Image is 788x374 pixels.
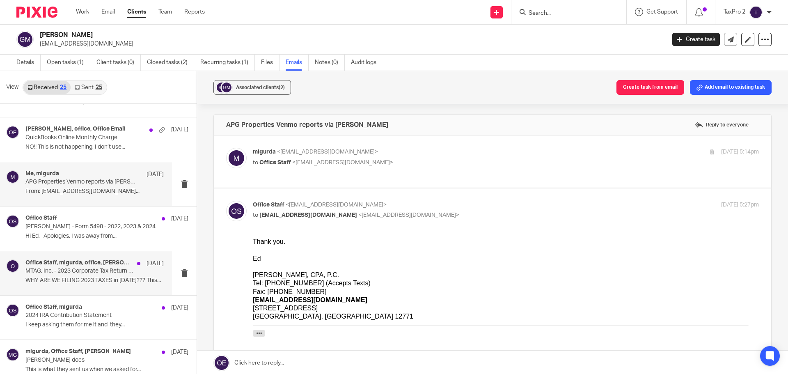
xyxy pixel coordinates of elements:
div: 25 [60,85,66,90]
p: [DATE] [171,304,188,312]
p: [PERSON_NAME] - Form 5498 - 2022, 2023 & 2024 [25,223,156,230]
p: [EMAIL_ADDRESS][DOMAIN_NAME] [40,40,660,48]
p: 2024 IRA Contribution Statement [25,312,156,319]
p: This is what they sent us when we asked for... [25,366,188,373]
span: Associated clients [236,85,285,90]
a: Work [76,8,89,16]
a: Clients [127,8,146,16]
h2: [PERSON_NAME] [40,31,536,39]
span: <[EMAIL_ADDRESS][DOMAIN_NAME]> [292,160,393,165]
img: svg%3E [749,6,763,19]
img: svg%3E [220,81,233,94]
a: Details [16,55,41,71]
p: [DATE] [171,215,188,223]
div: 25 [96,85,102,90]
h4: APG Properties Venmo reports via [PERSON_NAME] [226,121,388,129]
p: NO!! This is not happening, I don’t use... [25,144,188,151]
p: TaxPro 2 [724,8,745,16]
a: Audit logs [351,55,383,71]
p: MTAG, Inc. - 2023 Corporate Tax Return Results [25,268,136,275]
span: Office Staff [259,160,291,165]
a: Recurring tasks (1) [200,55,255,71]
button: Create task from email [616,80,684,95]
p: WHY ARE WE FILING 2023 TAXES in [DATE]??? This... [25,277,164,284]
a: Team [158,8,172,16]
img: svg%3E [6,348,19,361]
p: I keep asking them for me it and they... [25,321,188,328]
img: svg%3E [6,215,19,228]
a: Client tasks (0) [96,55,141,71]
p: Hi Ed, Apologies, I was away from... [25,233,188,240]
img: svg%3E [6,259,19,273]
p: [DATE] [147,259,164,268]
a: Received25 [23,81,71,94]
a: Emails [286,55,309,71]
label: Reply to everyone [693,119,751,131]
a: Email [101,8,115,16]
span: <[EMAIL_ADDRESS][DOMAIN_NAME]> [286,202,387,208]
p: [DATE] 5:27pm [721,201,759,209]
img: svg%3E [6,126,19,139]
span: to [253,160,258,165]
p: APG Properties Venmo reports via [PERSON_NAME] [25,179,136,186]
span: (2) [279,85,285,90]
a: Create task [672,33,720,46]
p: From: [EMAIL_ADDRESS][DOMAIN_NAME]... [25,188,164,195]
span: View [6,83,18,92]
span: Office Staff [253,202,284,208]
img: svg%3E [226,201,247,221]
img: svg%3E [6,304,19,317]
a: Reports [184,8,205,16]
p: [DATE] [147,170,164,179]
p: [DATE] [171,348,188,356]
a: Sent25 [71,81,106,94]
button: Associated clients(2) [213,80,291,95]
button: Add email to existing task [690,80,772,95]
a: Closed tasks (2) [147,55,194,71]
img: svg%3E [16,31,34,48]
h4: Office Staff, mlgurda [25,304,82,311]
a: Files [261,55,279,71]
p: [PERSON_NAME] docs [25,357,156,364]
input: Search [528,10,602,17]
p: [DATE] [171,126,188,134]
h4: Office Staff, mlgurda, office, [PERSON_NAME] [25,259,133,266]
a: Notes (0) [315,55,345,71]
p: [DATE] 5:14pm [721,148,759,156]
h4: mlgurda, Office Staff, [PERSON_NAME] [25,348,131,355]
img: svg%3E [215,81,228,94]
img: Pixie [16,7,57,18]
img: svg%3E [226,148,247,168]
h4: Office Staff [25,215,57,222]
span: <[EMAIL_ADDRESS][DOMAIN_NAME]> [277,149,378,155]
span: [EMAIL_ADDRESS][DOMAIN_NAME] [259,212,357,218]
img: svg%3E [6,170,19,184]
h4: Me, mlgurda [25,170,59,177]
h4: [PERSON_NAME], office, Office Email [25,126,126,133]
span: to [253,212,258,218]
span: <[EMAIL_ADDRESS][DOMAIN_NAME]> [358,212,459,218]
p: QuickBooks Online Monthly Charge [25,134,156,141]
a: Open tasks (1) [47,55,90,71]
span: Get Support [646,9,678,15]
span: mlgurda [253,149,276,155]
